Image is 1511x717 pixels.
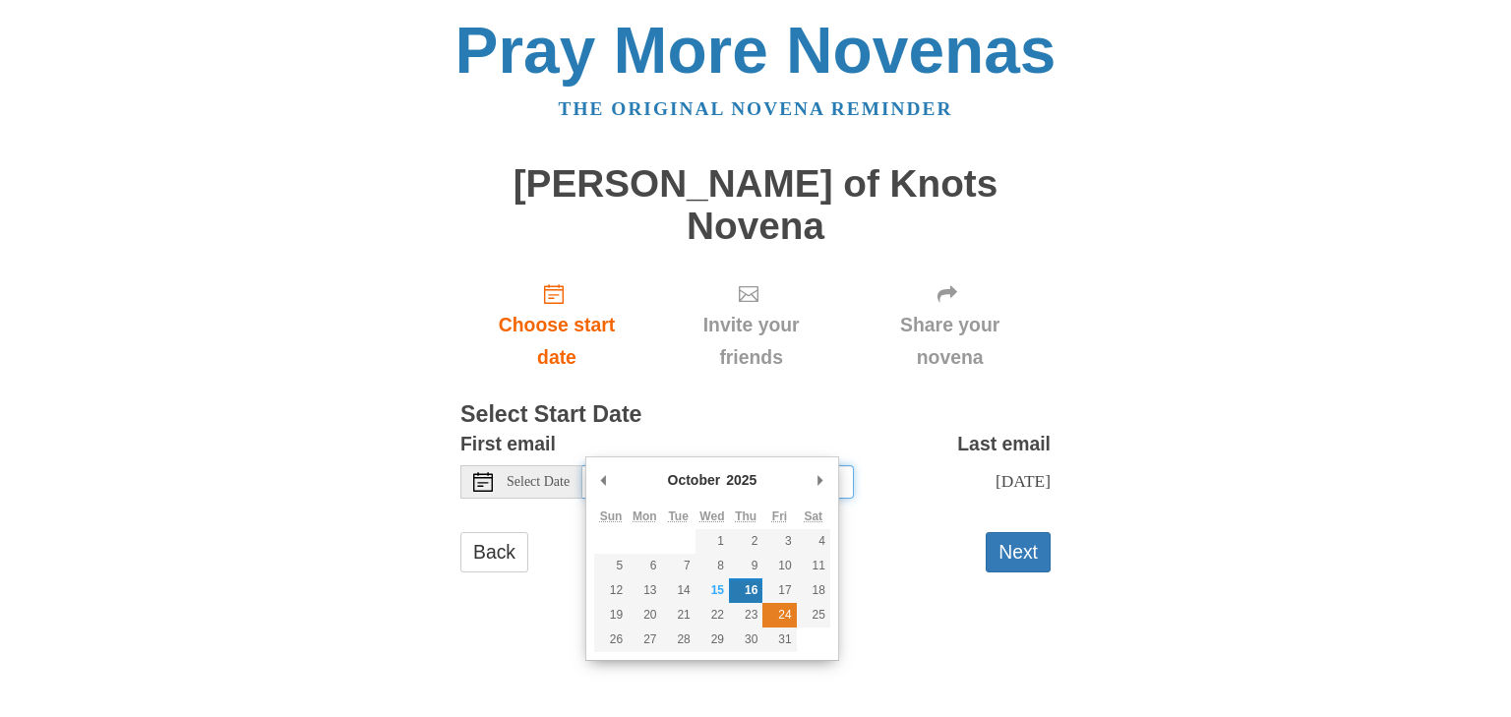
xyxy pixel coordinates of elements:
abbr: Sunday [600,509,623,523]
a: Choose start date [460,267,653,384]
button: 22 [695,603,729,627]
h1: [PERSON_NAME] of Knots Novena [460,163,1051,247]
button: 29 [695,627,729,652]
button: Next [986,532,1051,572]
button: 14 [661,578,695,603]
abbr: Tuesday [668,509,688,523]
button: 4 [797,529,830,554]
a: Back [460,532,528,572]
button: 28 [661,627,695,652]
button: 10 [762,554,796,578]
abbr: Wednesday [699,509,724,523]
button: 19 [594,603,628,627]
button: 18 [797,578,830,603]
button: 1 [695,529,729,554]
button: 27 [628,627,661,652]
abbr: Monday [633,509,657,523]
button: 5 [594,554,628,578]
span: Share your novena [869,309,1031,374]
button: Previous Month [594,465,614,495]
button: 23 [729,603,762,627]
span: Invite your friends [673,309,829,374]
button: 24 [762,603,796,627]
button: 17 [762,578,796,603]
button: 7 [661,554,695,578]
button: 12 [594,578,628,603]
button: 2 [729,529,762,554]
div: Click "Next" to confirm your start date first. [653,267,849,384]
a: The original novena reminder [559,98,953,119]
button: 26 [594,627,628,652]
button: 16 [729,578,762,603]
button: 13 [628,578,661,603]
div: 2025 [723,465,759,495]
div: Click "Next" to confirm your start date first. [849,267,1051,384]
button: 25 [797,603,830,627]
button: 9 [729,554,762,578]
button: 6 [628,554,661,578]
span: Select Date [507,475,570,489]
span: [DATE] [996,471,1051,491]
label: First email [460,428,556,460]
button: 15 [695,578,729,603]
label: Last email [957,428,1051,460]
input: Use the arrow keys to pick a date [582,465,854,499]
button: 30 [729,627,762,652]
button: 31 [762,627,796,652]
abbr: Friday [772,509,787,523]
a: Pray More Novenas [455,14,1057,87]
span: Choose start date [480,309,634,374]
div: October [665,465,724,495]
button: 11 [797,554,830,578]
button: Next Month [811,465,830,495]
h3: Select Start Date [460,402,1051,428]
abbr: Thursday [735,509,756,523]
abbr: Saturday [804,509,822,523]
button: 3 [762,529,796,554]
button: 8 [695,554,729,578]
button: 20 [628,603,661,627]
button: 21 [661,603,695,627]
